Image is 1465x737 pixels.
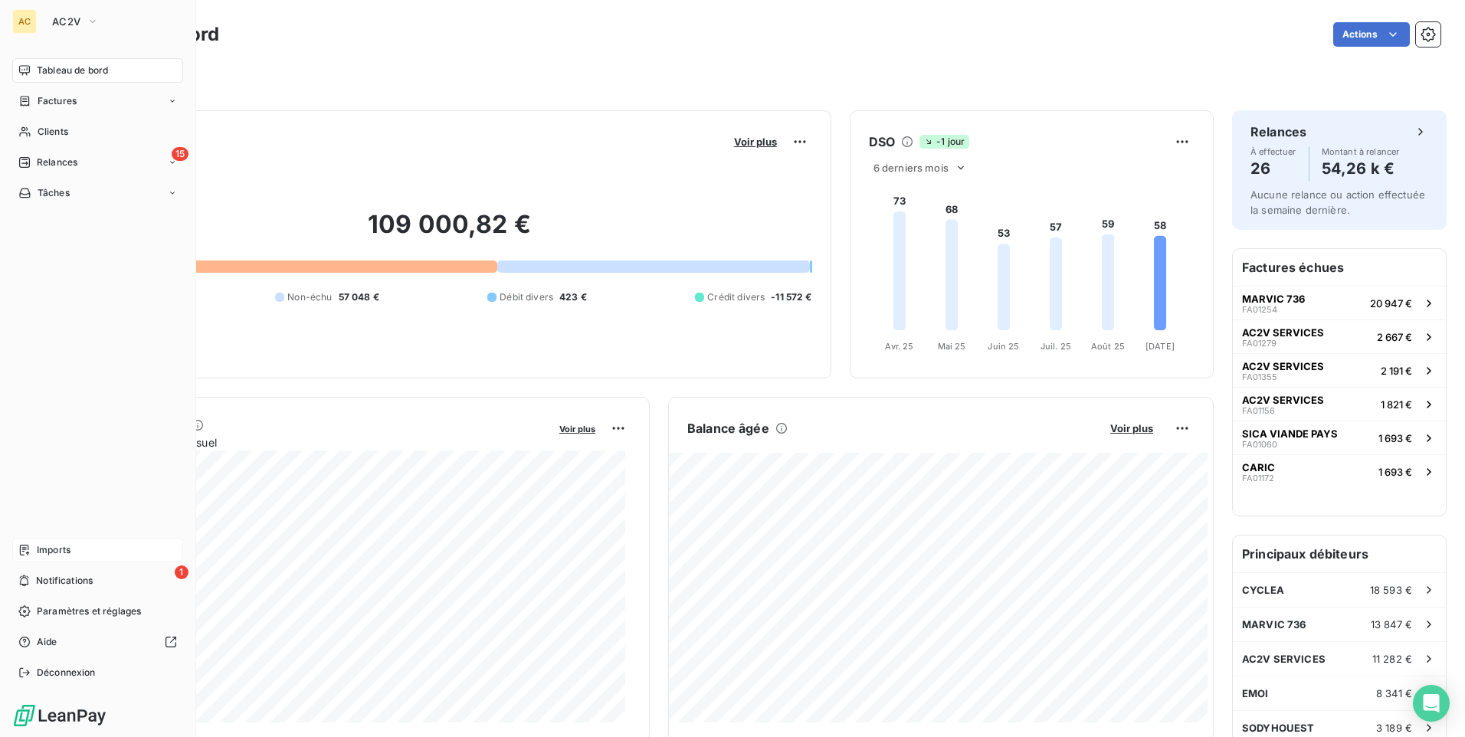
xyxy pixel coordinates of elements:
button: Actions [1333,22,1410,47]
span: FA01060 [1242,440,1277,449]
span: À effectuer [1250,147,1296,156]
span: FA01156 [1242,406,1275,415]
span: 1 693 € [1378,466,1412,478]
span: AC2V SERVICES [1242,326,1324,339]
div: AC [12,9,37,34]
span: AC2V SERVICES [1242,653,1326,665]
button: MARVIC 736FA0125420 947 € [1233,286,1446,319]
button: Voir plus [1106,421,1158,435]
span: 1 693 € [1378,432,1412,444]
a: Aide [12,630,183,654]
button: CARICFA011721 693 € [1233,454,1446,488]
button: AC2V SERVICESFA013552 191 € [1233,353,1446,387]
span: 2 191 € [1381,365,1412,377]
h4: 26 [1250,156,1296,181]
span: Imports [37,543,70,557]
span: Tableau de bord [37,64,108,77]
span: Voir plus [559,424,595,434]
tspan: Mai 25 [937,341,965,352]
div: Open Intercom Messenger [1413,685,1450,722]
span: -11 572 € [771,290,811,304]
tspan: Juin 25 [988,341,1019,352]
span: AC2V [52,15,80,28]
span: Montant à relancer [1322,147,1400,156]
span: Aide [37,635,57,649]
h6: Principaux débiteurs [1233,536,1446,572]
span: 57 048 € [339,290,379,304]
span: Voir plus [734,136,777,148]
tspan: Juil. 25 [1041,341,1071,352]
span: Factures [38,94,77,108]
span: 1 821 € [1381,398,1412,411]
span: MARVIC 736 [1242,293,1305,305]
span: CYCLEA [1242,584,1284,596]
h6: Balance âgée [687,419,769,437]
span: FA01279 [1242,339,1277,348]
button: AC2V SERVICESFA011561 821 € [1233,387,1446,421]
h6: Relances [1250,123,1306,141]
h2: 109 000,82 € [87,209,812,255]
span: Voir plus [1110,422,1153,434]
span: 20 947 € [1370,297,1412,310]
span: 8 341 € [1376,687,1412,699]
span: 2 667 € [1377,331,1412,343]
span: FA01172 [1242,473,1274,483]
tspan: [DATE] [1145,341,1175,352]
span: MARVIC 736 [1242,618,1306,631]
button: SICA VIANDE PAYSFA010601 693 € [1233,421,1446,454]
span: CARIC [1242,461,1275,473]
span: Débit divers [500,290,553,304]
span: FA01254 [1242,305,1277,314]
span: Relances [37,156,77,169]
span: Chiffre d'affaires mensuel [87,434,549,450]
span: Paramètres et réglages [37,604,141,618]
span: 11 282 € [1372,653,1412,665]
span: 1 [175,565,188,579]
span: Aucune relance ou action effectuée la semaine dernière. [1250,188,1425,216]
span: FA01355 [1242,372,1277,382]
span: 6 derniers mois [873,162,949,174]
span: Clients [38,125,68,139]
span: SODYHOUEST [1242,722,1315,734]
span: 3 189 € [1376,722,1412,734]
span: 13 847 € [1371,618,1412,631]
button: AC2V SERVICESFA012792 667 € [1233,319,1446,353]
button: Voir plus [729,135,782,149]
span: 18 593 € [1370,584,1412,596]
span: SICA VIANDE PAYS [1242,427,1338,440]
span: 423 € [559,290,587,304]
span: Notifications [36,574,93,588]
span: AC2V SERVICES [1242,360,1324,372]
span: Non-échu [287,290,332,304]
span: 15 [172,147,188,161]
tspan: Août 25 [1091,341,1125,352]
button: Voir plus [555,421,600,435]
h6: DSO [869,133,895,151]
span: -1 jour [919,135,969,149]
span: Déconnexion [37,666,96,680]
span: Crédit divers [707,290,765,304]
span: AC2V SERVICES [1242,394,1324,406]
span: EMOI [1242,687,1269,699]
tspan: Avr. 25 [885,341,913,352]
span: Tâches [38,186,70,200]
img: Logo LeanPay [12,703,107,728]
h6: Factures échues [1233,249,1446,286]
h4: 54,26 k € [1322,156,1400,181]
